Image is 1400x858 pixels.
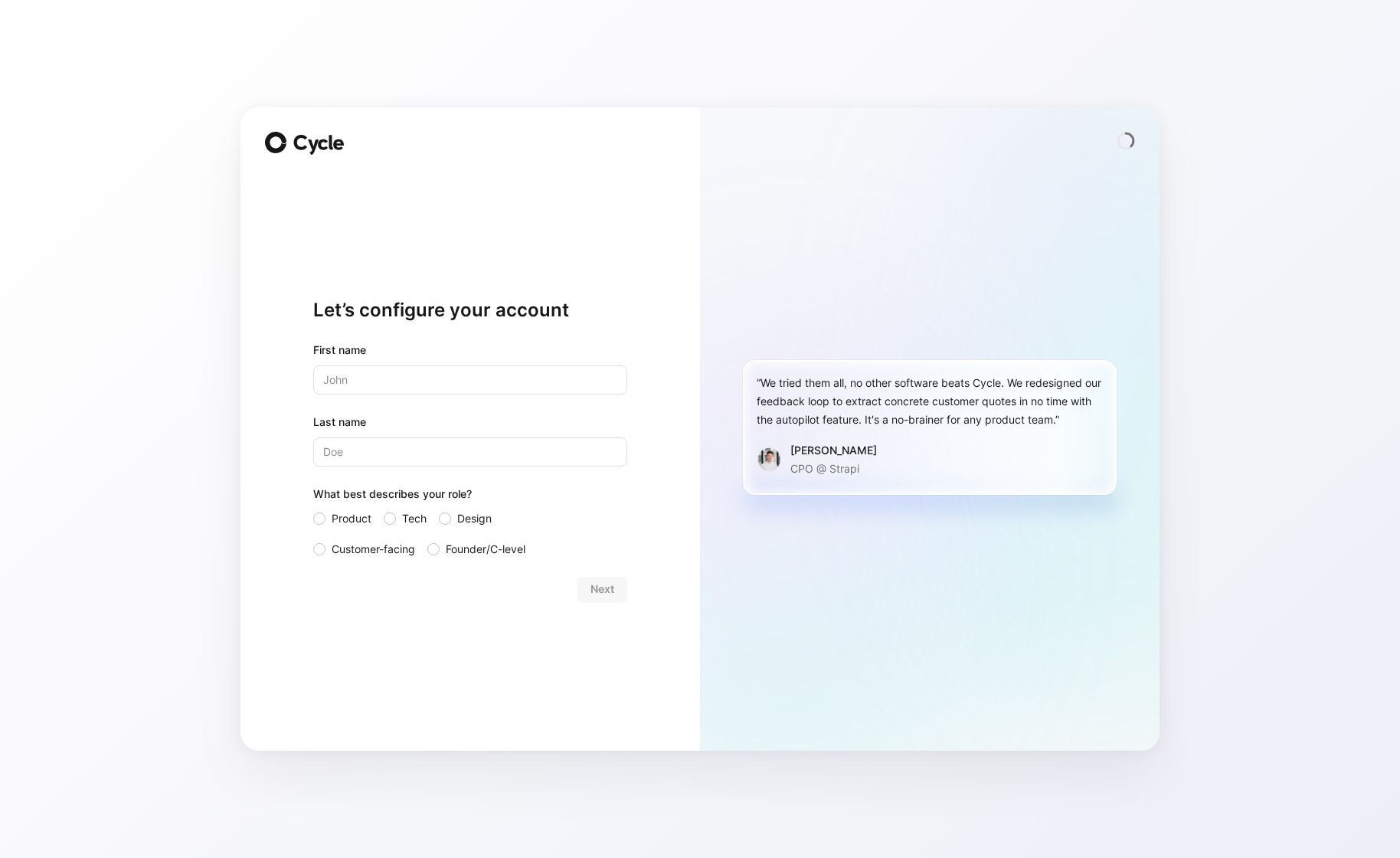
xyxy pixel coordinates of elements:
[313,341,627,359] div: First name
[313,365,627,395] input: John
[332,540,415,558] span: Customer-facing
[313,437,627,467] input: Doe
[402,509,427,528] span: Tech
[457,509,492,528] span: Design
[313,413,627,431] label: Last name
[757,374,1103,429] div: “We tried them all, no other software beats Cycle. We redesigned our feedback loop to extract con...
[790,441,877,460] div: [PERSON_NAME]
[446,540,525,558] span: Founder/C-level
[790,460,877,478] p: CPO @ Strapi
[332,509,371,528] span: Product
[313,298,627,323] h1: Let’s configure your account
[313,485,627,509] div: What best describes your role?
